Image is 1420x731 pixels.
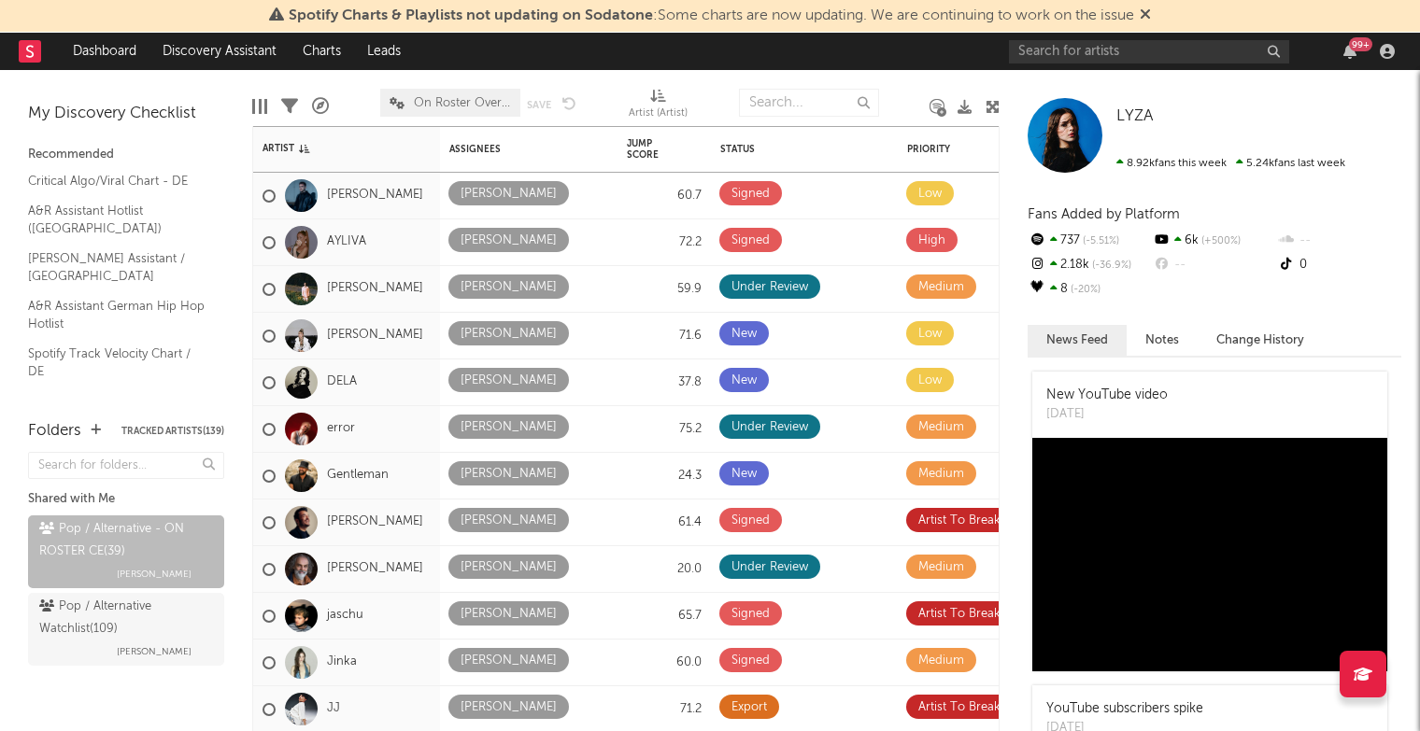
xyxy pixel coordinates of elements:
a: Spotify Track Velocity Chart / DE [28,344,206,382]
a: jaschu [327,608,363,624]
div: Shared with Me [28,488,224,511]
span: [PERSON_NAME] [117,640,192,663]
div: 65.7 [627,605,702,627]
a: Dashboard [60,33,149,70]
a: [PERSON_NAME] [327,514,423,530]
div: -- [1152,253,1276,277]
div: Status [720,144,842,155]
span: Spotify Charts & Playlists not updating on Sodatone [289,8,653,23]
span: +500 % [1199,236,1241,246]
a: LYZA [1116,107,1153,126]
span: Fans Added by Platform [1028,207,1180,221]
div: 6k [1152,229,1276,253]
div: 72.2 [627,232,702,254]
div: [PERSON_NAME] [461,603,557,626]
div: Artist To Break [918,603,1001,626]
div: 2.18k [1028,253,1152,277]
div: Recommended [28,144,224,166]
a: A&R Assistant Hotlist ([GEOGRAPHIC_DATA]) [28,201,206,239]
a: A&R Assistant German Hip Hop Hotlist [28,296,206,334]
a: Gentleman [327,468,389,484]
input: Search for artists [1009,40,1289,63]
div: Artist To Break [918,696,1001,719]
div: 61.4 [627,512,702,534]
div: Jump Score [627,138,674,161]
div: [PERSON_NAME] [461,370,557,392]
span: : Some charts are now updating. We are continuing to work on the issue [289,8,1134,23]
span: -20 % [1068,285,1100,295]
div: Artist (Artist) [629,79,688,134]
div: Medium [918,556,964,579]
span: 5.24k fans last week [1116,158,1345,169]
div: 0 [1277,253,1401,277]
div: 99 + [1349,37,1372,51]
div: 71.2 [627,698,702,721]
div: My Discovery Checklist [28,103,224,125]
div: Assignees [449,144,580,155]
button: 99+ [1343,44,1356,59]
div: 37.8 [627,372,702,394]
span: 8.92k fans this week [1116,158,1227,169]
a: AYLIVA [327,234,366,250]
a: Critical Algo/Viral Chart - DE [28,171,206,191]
div: Artist To Break [918,510,1001,532]
button: News Feed [1028,325,1127,356]
div: -- [1277,229,1401,253]
div: New [731,370,757,392]
div: Filters [281,79,298,134]
a: error [327,421,355,437]
a: DELA [327,374,357,390]
div: Low [918,370,942,392]
div: High [918,230,945,252]
div: 8 [1028,277,1152,302]
span: -5.51 % [1080,236,1119,246]
div: A&R Pipeline [312,79,329,134]
button: Tracked Artists(139) [121,427,224,436]
a: Pop / Alternative Watchlist(109)[PERSON_NAME] [28,593,224,666]
a: [PERSON_NAME] [327,188,423,204]
div: 60.0 [627,652,702,674]
div: Signed [731,230,770,252]
div: [PERSON_NAME] [461,556,557,579]
a: [PERSON_NAME] [327,328,423,344]
div: [PERSON_NAME] [461,323,557,345]
div: 75.2 [627,418,702,441]
button: Notes [1127,325,1198,356]
div: [PERSON_NAME] [461,650,557,672]
div: Pop / Alternative Watchlist ( 109 ) [39,596,208,640]
a: Charts [290,33,354,70]
div: [PERSON_NAME] [461,510,557,532]
div: Medium [918,650,964,672]
input: Search... [739,89,879,117]
button: Save [527,100,551,110]
div: 737 [1028,229,1152,253]
div: New YouTube video [1046,386,1168,405]
div: [DATE] [1046,405,1168,424]
div: Artist (Artist) [629,103,688,125]
div: Artist [263,143,403,154]
div: [PERSON_NAME] [461,696,557,719]
div: Under Review [731,556,808,579]
a: JJ [327,701,340,717]
div: Under Review [731,416,808,439]
a: [PERSON_NAME] [327,281,423,297]
input: Search for folders... [28,452,224,479]
div: Priority [907,144,982,155]
div: Medium [918,276,964,299]
div: [PERSON_NAME] [461,276,557,299]
span: [PERSON_NAME] [117,563,192,585]
div: Folders [28,420,81,443]
div: Signed [731,650,770,672]
div: Low [918,183,942,205]
div: [PERSON_NAME] [461,230,557,252]
span: Dismiss [1140,8,1151,23]
div: Signed [731,510,770,532]
span: On Roster Overview [414,97,511,109]
div: 59.9 [627,278,702,301]
div: 60.7 [627,185,702,207]
div: Medium [918,416,964,439]
div: YouTube subscribers spike [1046,699,1203,719]
div: [PERSON_NAME] [461,183,557,205]
div: Signed [731,603,770,626]
button: Undo the changes to the current view. [562,94,576,111]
